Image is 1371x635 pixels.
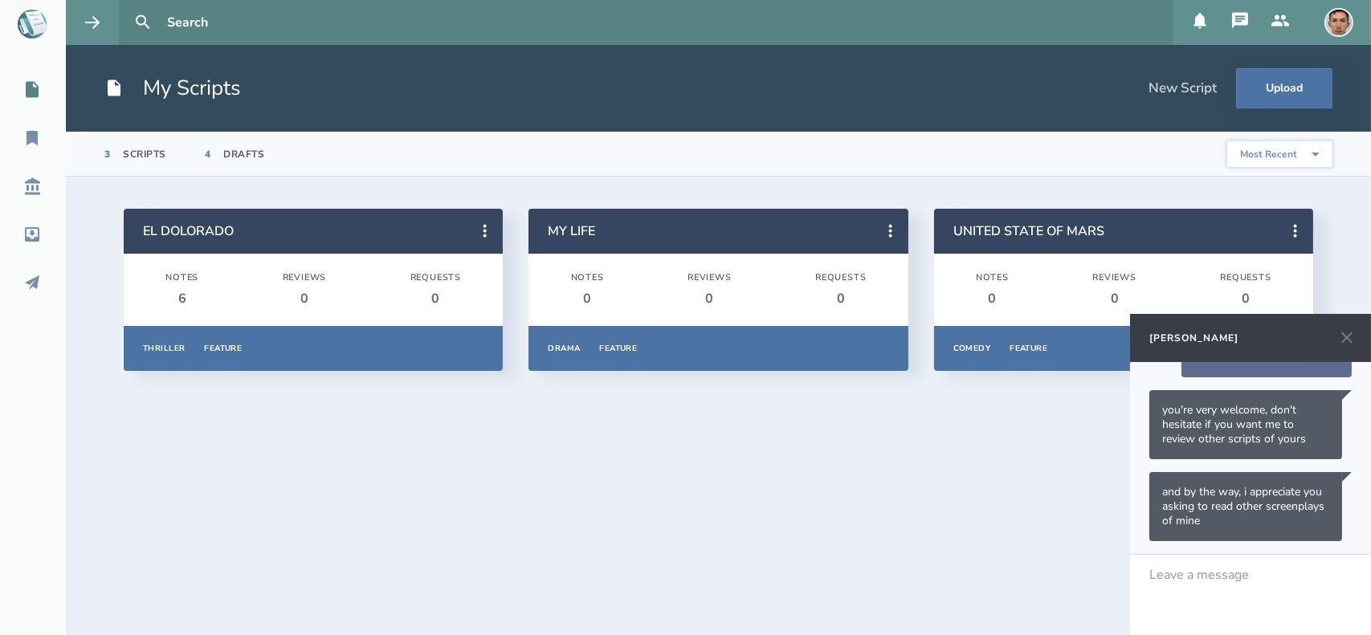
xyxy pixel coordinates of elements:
div: Feature [204,343,242,354]
div: New Script [1149,79,1217,97]
div: Requests [815,272,866,283]
div: 0 [1092,290,1136,307]
div: Leave a message [1149,568,1249,582]
div: Requests [1220,272,1271,283]
div: Reviews [688,272,732,283]
div: Message sent on Sunday, September 7, 2025 at 12:38:15 PM [1149,390,1342,459]
div: Notes [571,272,604,283]
div: Feature [1010,343,1047,354]
div: 6 [165,290,198,307]
div: 0 [688,290,732,307]
a: UNITED STATE OF MARS [953,222,1104,240]
button: Upload [1236,68,1332,108]
div: Notes [165,272,198,283]
a: MY LIFE [548,222,595,240]
div: Scripts [124,148,167,161]
div: 0 [283,290,327,307]
div: Reviews [1092,272,1136,283]
a: EL DOLORADO [143,222,234,240]
img: user_1756948650-crop.jpg [1324,8,1353,37]
div: Requests [410,272,461,283]
div: Comedy [953,343,991,354]
div: Drafts [224,148,265,161]
div: Reviews [283,272,327,283]
div: 3 [104,148,111,161]
div: 0 [571,290,604,307]
div: 0 [976,290,1009,307]
div: Feature [599,343,637,354]
h1: My Scripts [104,74,241,103]
div: Drama [548,343,580,354]
div: 4 [205,148,211,161]
div: 0 [410,290,461,307]
div: Thriller [143,343,185,354]
div: Notes [976,272,1009,283]
div: 0 [815,290,866,307]
div: 0 [1220,290,1271,307]
div: [PERSON_NAME] [1149,332,1238,344]
div: Message sent on Sunday, September 7, 2025 at 12:39:12 PM [1149,472,1342,541]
